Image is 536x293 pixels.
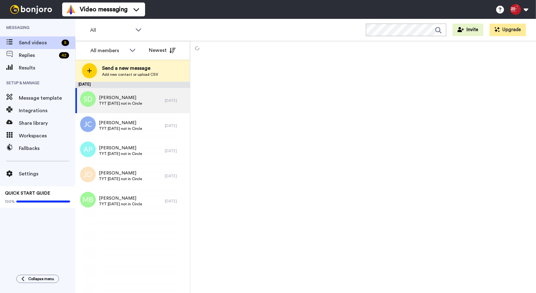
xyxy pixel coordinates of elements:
[59,52,69,58] div: 42
[99,126,142,131] span: TYT [DATE] not in Circle
[19,39,59,47] span: Send videos
[490,24,526,36] button: Upgrade
[99,170,142,176] span: [PERSON_NAME]
[99,151,142,156] span: TYT [DATE] not in Circle
[99,176,142,181] span: TYT [DATE] not in Circle
[99,195,142,202] span: [PERSON_NAME]
[28,276,54,281] span: Collapse menu
[144,44,180,57] button: Newest
[19,107,75,114] span: Integrations
[80,91,96,107] img: sd.png
[8,5,55,14] img: bj-logo-header-white.svg
[80,192,96,207] img: mb.png
[90,26,132,34] span: All
[80,116,96,132] img: jc.png
[90,47,126,54] div: All members
[99,95,142,101] span: [PERSON_NAME]
[99,120,142,126] span: [PERSON_NAME]
[165,148,187,153] div: [DATE]
[165,174,187,179] div: [DATE]
[452,24,483,36] button: Invite
[19,170,75,178] span: Settings
[99,145,142,151] span: [PERSON_NAME]
[19,94,75,102] span: Message template
[102,72,158,77] span: Add new contact or upload CSV
[19,119,75,127] span: Share library
[165,98,187,103] div: [DATE]
[5,191,50,196] span: QUICK START GUIDE
[19,52,57,59] span: Replies
[102,64,158,72] span: Send a new message
[75,82,190,88] div: [DATE]
[5,199,15,204] span: 100%
[19,64,75,72] span: Results
[165,199,187,204] div: [DATE]
[80,5,127,14] span: Video messaging
[165,123,187,128] div: [DATE]
[80,167,96,182] img: jd.png
[80,141,96,157] img: ap.png
[99,202,142,207] span: TYT [DATE] not in Circle
[19,132,75,140] span: Workspaces
[99,101,142,106] span: TYT [DATE] not in Circle
[16,275,59,283] button: Collapse menu
[62,40,69,46] div: 5
[66,4,76,14] img: vm-color.svg
[19,145,75,152] span: Fallbacks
